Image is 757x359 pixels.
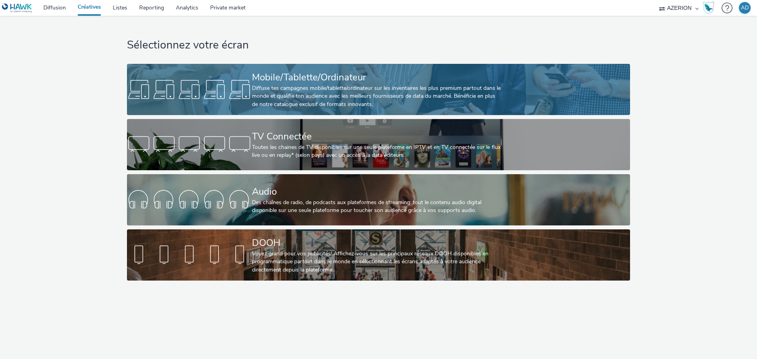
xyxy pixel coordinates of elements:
h1: Sélectionnez votre écran [127,38,630,53]
div: AD [741,2,749,14]
img: undefined Logo [2,3,32,13]
div: Diffuse tes campagnes mobile/tablette/ordinateur sur les inventaires les plus premium partout dan... [252,84,502,108]
div: Mobile/Tablette/Ordinateur [252,71,502,84]
div: Des chaînes de radio, de podcasts aux plateformes de streaming: tout le contenu audio digital dis... [252,199,502,215]
a: Mobile/Tablette/OrdinateurDiffuse tes campagnes mobile/tablette/ordinateur sur les inventaires le... [127,64,630,115]
a: AudioDes chaînes de radio, de podcasts aux plateformes de streaming: tout le contenu audio digita... [127,174,630,225]
div: TV Connectée [252,130,502,143]
a: TV ConnectéeToutes les chaines de TV disponibles sur une seule plateforme en IPTV et en TV connec... [127,119,630,170]
div: Voyez grand pour vos publicités! Affichez-vous sur les principaux réseaux DOOH disponibles en pro... [252,250,502,274]
a: DOOHVoyez grand pour vos publicités! Affichez-vous sur les principaux réseaux DOOH disponibles en... [127,229,630,281]
div: DOOH [252,236,502,250]
div: Toutes les chaines de TV disponibles sur une seule plateforme en IPTV et en TV connectée sur le f... [252,143,502,160]
a: Hawk Academy [703,2,718,14]
div: Audio [252,185,502,199]
img: Hawk Academy [703,2,714,14]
